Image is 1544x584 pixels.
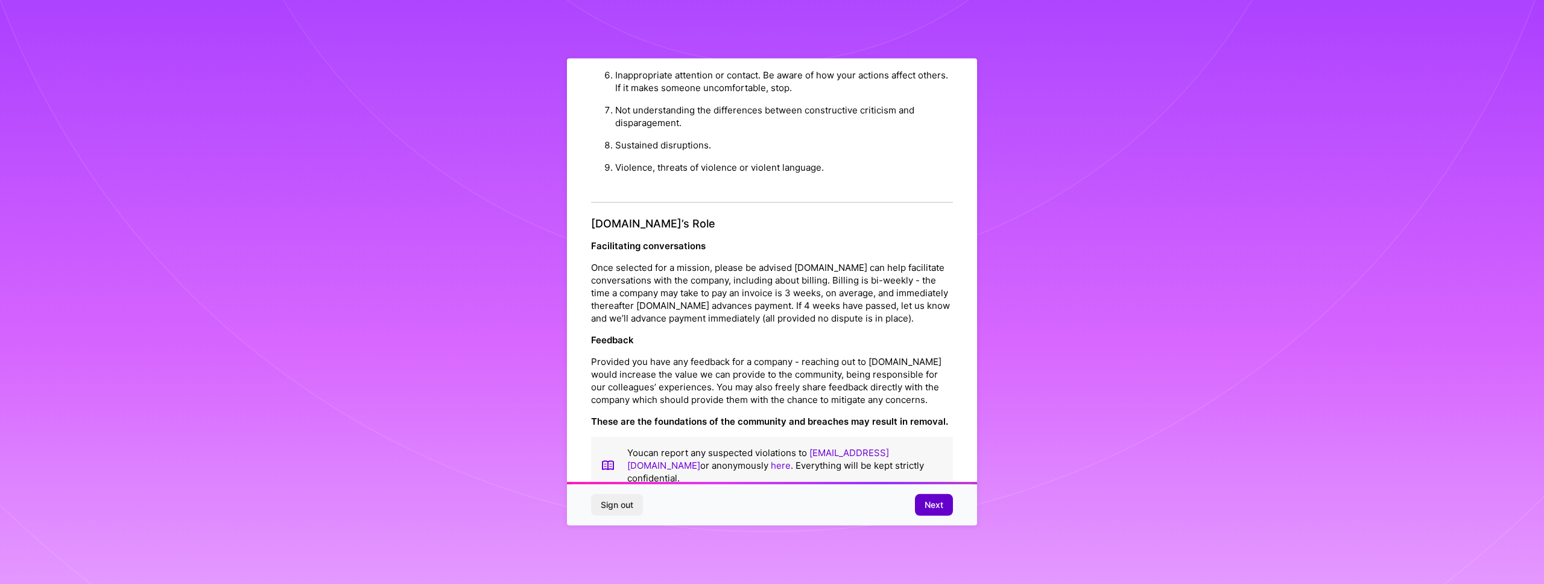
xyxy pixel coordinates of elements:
strong: Facilitating conversations [591,240,706,252]
p: You can report any suspected violations to or anonymously . Everything will be kept strictly conf... [627,446,943,484]
p: Once selected for a mission, please be advised [DOMAIN_NAME] can help facilitate conversations wi... [591,261,953,325]
a: [EMAIL_ADDRESS][DOMAIN_NAME] [627,447,889,471]
span: Next [925,499,943,511]
img: book icon [601,446,615,484]
span: Sign out [601,499,633,511]
li: Not understanding the differences between constructive criticism and disparagement. [615,99,953,134]
button: Next [915,494,953,516]
li: Violence, threats of violence or violent language. [615,156,953,179]
li: Sustained disruptions. [615,134,953,156]
strong: Feedback [591,334,634,346]
button: Sign out [591,494,643,516]
li: Inappropriate attention or contact. Be aware of how your actions affect others. If it makes someo... [615,64,953,99]
h4: [DOMAIN_NAME]’s Role [591,217,953,230]
p: Provided you have any feedback for a company - reaching out to [DOMAIN_NAME] would increase the v... [591,355,953,406]
strong: These are the foundations of the community and breaches may result in removal. [591,416,948,427]
a: here [771,460,791,471]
